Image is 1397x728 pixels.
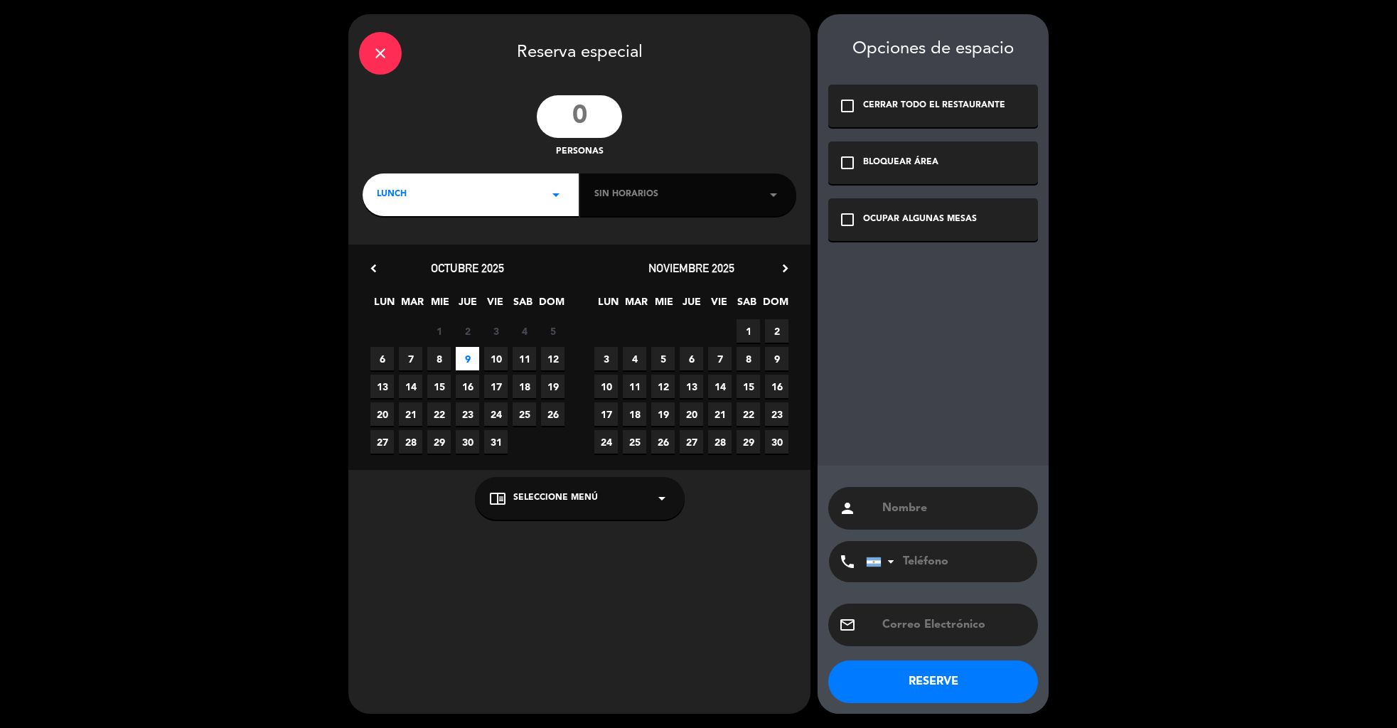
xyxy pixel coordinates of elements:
i: chevron_right [778,261,793,276]
span: MIE [428,294,451,317]
span: 23 [456,402,479,426]
span: 9 [765,347,788,370]
span: 11 [623,375,646,398]
i: arrow_drop_down [653,490,670,507]
span: 4 [623,347,646,370]
span: LUN [373,294,396,317]
div: OCUPAR ALGUNAS MESAS [863,213,977,227]
span: 13 [680,375,703,398]
span: JUE [456,294,479,317]
span: 28 [708,430,732,454]
input: 0 [537,95,622,138]
span: 3 [594,347,618,370]
span: 28 [399,430,422,454]
span: 2 [765,319,788,343]
span: LUNCH [377,188,407,202]
span: MAR [400,294,424,317]
span: 19 [541,375,564,398]
span: 22 [427,402,451,426]
span: SAB [735,294,759,317]
span: 16 [456,375,479,398]
span: VIE [483,294,507,317]
span: 25 [623,430,646,454]
span: 13 [370,375,394,398]
span: 4 [513,319,536,343]
button: RESERVE [828,660,1038,703]
span: 12 [651,375,675,398]
span: 10 [484,347,508,370]
span: 30 [456,430,479,454]
input: Correo Electrónico [881,615,1027,635]
span: octubre 2025 [431,261,504,275]
input: Teléfono [866,541,1022,582]
span: 20 [680,402,703,426]
i: check_box_outline_blank [839,97,856,114]
i: arrow_drop_down [547,186,564,203]
i: arrow_drop_down [765,186,782,203]
span: 17 [484,375,508,398]
span: 26 [541,402,564,426]
span: 12 [541,347,564,370]
span: 17 [594,402,618,426]
span: 11 [513,347,536,370]
span: 6 [370,347,394,370]
span: noviembre 2025 [648,261,734,275]
span: 21 [708,402,732,426]
span: 29 [737,430,760,454]
span: SAB [511,294,535,317]
i: close [372,45,389,62]
span: 23 [765,402,788,426]
span: 30 [765,430,788,454]
span: 1 [427,319,451,343]
span: MIE [652,294,675,317]
span: DOM [539,294,562,317]
i: check_box_outline_blank [839,154,856,171]
span: 7 [399,347,422,370]
i: person [839,500,856,517]
span: 5 [651,347,675,370]
span: 20 [370,402,394,426]
span: Seleccione Menú [513,491,598,505]
span: 14 [708,375,732,398]
span: 24 [484,402,508,426]
input: Nombre [881,498,1027,518]
span: 3 [484,319,508,343]
span: 14 [399,375,422,398]
span: 6 [680,347,703,370]
span: 16 [765,375,788,398]
span: 31 [484,430,508,454]
span: 15 [427,375,451,398]
span: 22 [737,402,760,426]
span: personas [556,145,604,159]
span: 10 [594,375,618,398]
i: check_box_outline_blank [839,211,856,228]
span: 9 [456,347,479,370]
i: phone [839,553,856,570]
i: chrome_reader_mode [489,490,506,507]
span: 19 [651,402,675,426]
span: 5 [541,319,564,343]
span: 27 [680,430,703,454]
span: JUE [680,294,703,317]
div: BLOQUEAR ÁREA [863,156,938,170]
span: 8 [737,347,760,370]
span: 21 [399,402,422,426]
div: CERRAR TODO EL RESTAURANTE [863,99,1005,113]
span: 26 [651,430,675,454]
span: 25 [513,402,536,426]
span: 18 [513,375,536,398]
span: 2 [456,319,479,343]
span: 8 [427,347,451,370]
div: Opciones de espacio [828,39,1038,60]
i: email [839,616,856,633]
span: 15 [737,375,760,398]
span: 27 [370,430,394,454]
span: Sin horarios [594,188,658,202]
span: 29 [427,430,451,454]
div: Argentina: +54 [867,542,899,582]
span: 18 [623,402,646,426]
span: VIE [707,294,731,317]
span: 7 [708,347,732,370]
span: 1 [737,319,760,343]
span: MAR [624,294,648,317]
